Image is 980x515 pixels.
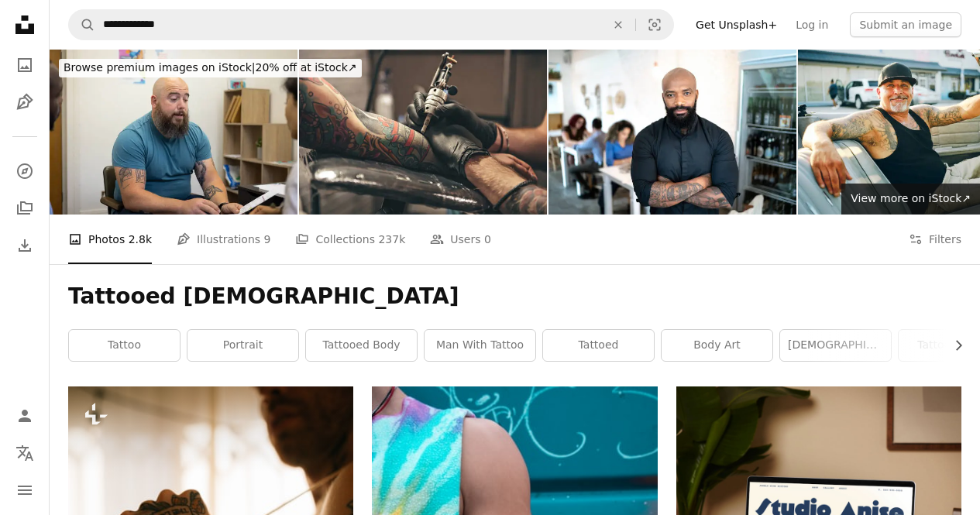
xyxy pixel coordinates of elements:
[9,230,40,261] a: Download History
[850,12,961,37] button: Submit an image
[9,193,40,224] a: Collections
[9,87,40,118] a: Illustrations
[68,283,961,311] h1: Tattooed [DEMOGRAPHIC_DATA]
[64,61,357,74] span: 20% off at iStock ↗
[662,330,772,361] a: body art
[69,10,95,39] button: Search Unsplash
[378,231,405,248] span: 237k
[69,330,180,361] a: tattoo
[9,156,40,187] a: Explore
[484,231,491,248] span: 0
[50,50,297,215] img: Male Patient in Primary Healthcare
[64,61,255,74] span: Browse premium images on iStock |
[9,438,40,469] button: Language
[909,215,961,264] button: Filters
[9,400,40,431] a: Log in / Sign up
[9,475,40,506] button: Menu
[851,192,971,204] span: View more on iStock ↗
[187,330,298,361] a: portrait
[944,330,961,361] button: scroll list to the right
[299,50,547,215] img: Male doing image on arm
[264,231,271,248] span: 9
[780,330,891,361] a: [DEMOGRAPHIC_DATA] body
[295,215,405,264] a: Collections 237k
[686,12,786,37] a: Get Unsplash+
[548,50,796,215] img: Portrait of a serious businessman standing in restaurant with arms crossed
[9,50,40,81] a: Photos
[425,330,535,361] a: man with tattoo
[50,50,371,87] a: Browse premium images on iStock|20% off at iStock↗
[841,184,980,215] a: View more on iStock↗
[430,215,491,264] a: Users 0
[68,9,674,40] form: Find visuals sitewide
[306,330,417,361] a: tattooed body
[601,10,635,39] button: Clear
[786,12,837,37] a: Log in
[636,10,673,39] button: Visual search
[543,330,654,361] a: tattoed
[177,215,270,264] a: Illustrations 9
